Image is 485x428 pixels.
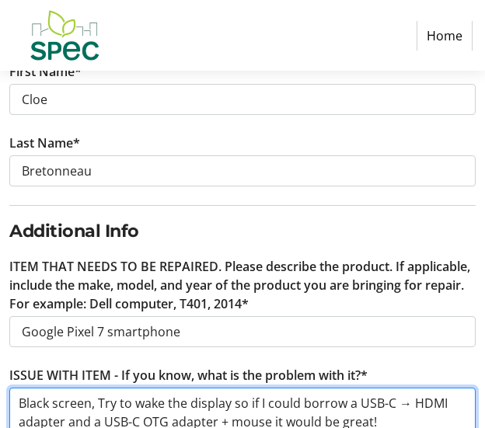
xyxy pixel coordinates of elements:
[12,6,116,64] img: SPEC's Logo
[9,366,368,385] label: ISSUE WITH ITEM - If you know, what is the problem with it?*
[9,218,476,244] h2: Additional Info
[417,21,473,50] a: Home
[9,62,82,81] label: First Name*
[9,134,80,152] label: Last Name*
[9,257,476,313] label: ITEM THAT NEEDS TO BE REPAIRED. Please describe the product. If applicable, include the make, mod...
